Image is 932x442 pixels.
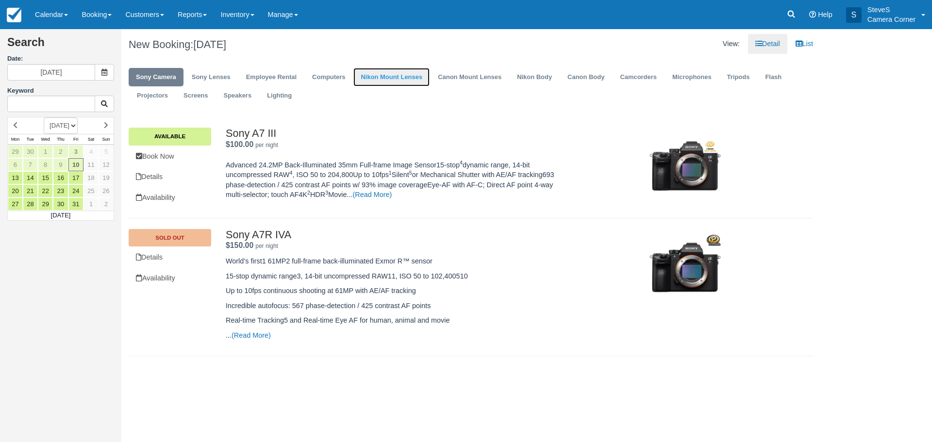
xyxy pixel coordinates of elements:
a: 28 [23,197,38,211]
a: 20 [8,184,23,197]
a: Employee Rental [239,68,304,87]
span: Help [818,11,832,18]
strong: Price: $150 [226,241,253,249]
a: 8 [38,158,53,171]
span: [DATE] [193,38,226,50]
a: 6 [8,158,23,171]
sup: 4 [289,170,292,176]
a: 23 [53,184,68,197]
a: Availability [129,188,211,208]
h2: Sony A7R IVA [226,229,566,241]
a: 7 [23,158,38,171]
a: 25 [83,184,99,197]
a: Details [129,167,211,187]
th: Fri [68,134,83,145]
a: Details [129,247,211,267]
th: Thu [53,134,68,145]
a: (Read More) [232,331,271,339]
th: Sat [83,134,99,145]
a: 1 [38,145,53,158]
img: M200-3 [635,123,735,210]
a: 2 [53,145,68,158]
h2: Sony A7 III [226,128,566,139]
a: 3 [68,145,83,158]
li: View: [716,34,747,54]
em: per night [255,142,278,148]
th: Mon [8,134,23,145]
a: Available [129,128,211,145]
a: 9 [53,158,68,171]
a: 24 [68,184,83,197]
p: Incredible autofocus: 567 phase-detection / 425 contrast AF points [226,301,566,311]
a: Projectors [130,86,175,105]
a: Flash [758,68,789,87]
sup: 3 [325,190,328,196]
p: 15-stop dynamic range3, 14-bit uncompressed RAW11, ISO 50 to 102,400510 [226,271,566,281]
h2: Search [7,36,114,54]
p: SteveS [867,5,915,15]
em: per night [255,243,278,249]
a: List [788,34,820,54]
a: 15 [38,171,53,184]
a: 21 [23,184,38,197]
a: Tripods [720,68,757,87]
a: Speakers [216,86,259,105]
a: Canon Mount Lenses [431,68,509,87]
th: Sun [99,134,114,145]
a: 12 [99,158,114,171]
a: 11 [83,158,99,171]
a: Nikon Body [510,68,559,87]
a: 18 [83,171,99,184]
a: 27 [8,197,23,211]
p: Up to 10fps continuous shooting at 61MP with AE/AF tracking [226,286,566,296]
a: 26 [99,184,114,197]
a: 19 [99,171,114,184]
a: 5 [99,145,114,158]
label: Date: [7,54,114,64]
a: 30 [53,197,68,211]
sup: 1 [389,170,392,176]
a: 31 [68,197,83,211]
a: 10 [68,158,83,171]
img: M201-4 [635,224,735,311]
a: Lighting [260,86,299,105]
a: 17 [68,171,83,184]
a: Sony Lenses [184,68,238,87]
a: SOLD OUT [129,229,211,246]
button: Keyword Search [95,96,114,112]
img: checkfront-main-nav-mini-logo.png [7,8,21,22]
a: 16 [53,171,68,184]
a: 4 [83,145,99,158]
sup: 2 [307,190,310,196]
a: Unavailable. [129,268,211,288]
a: Microphones [665,68,719,87]
span: $150.00 [226,241,253,249]
strong: Price: $100 [226,140,253,148]
a: 2 [99,197,114,211]
a: 14 [23,171,38,184]
h1: New Booking: [129,39,464,50]
a: 30 [23,145,38,158]
p: World’s first1 61MP2 full-frame back-illuminated Exmor R™ sensor [226,256,566,266]
p: Real-time Tracking5 and Real-time Eye AF for human, animal and movie [226,315,566,326]
a: 1 [83,197,99,211]
p: Advanced 24.2MP Back-Illuminated 35mm Full-frame Image Sensor15-stop dynamic range, 14-bit uncomp... [226,160,566,200]
th: Wed [38,134,53,145]
a: 29 [38,197,53,211]
a: Book Now [129,147,211,166]
a: Canon Body [560,68,612,87]
a: Nikon Mount Lenses [353,68,430,87]
a: Sony Camera [129,68,183,87]
a: 13 [8,171,23,184]
a: 29 [8,145,23,158]
th: Tue [23,134,38,145]
a: Screens [176,86,215,105]
sup: 5 [409,170,412,176]
sup: 4 [460,160,463,165]
td: [DATE] [8,211,114,220]
a: Computers [305,68,352,87]
label: Keyword [7,87,34,94]
a: Camcorders [613,68,664,87]
span: $100.00 [226,140,253,148]
a: Detail [748,34,787,54]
